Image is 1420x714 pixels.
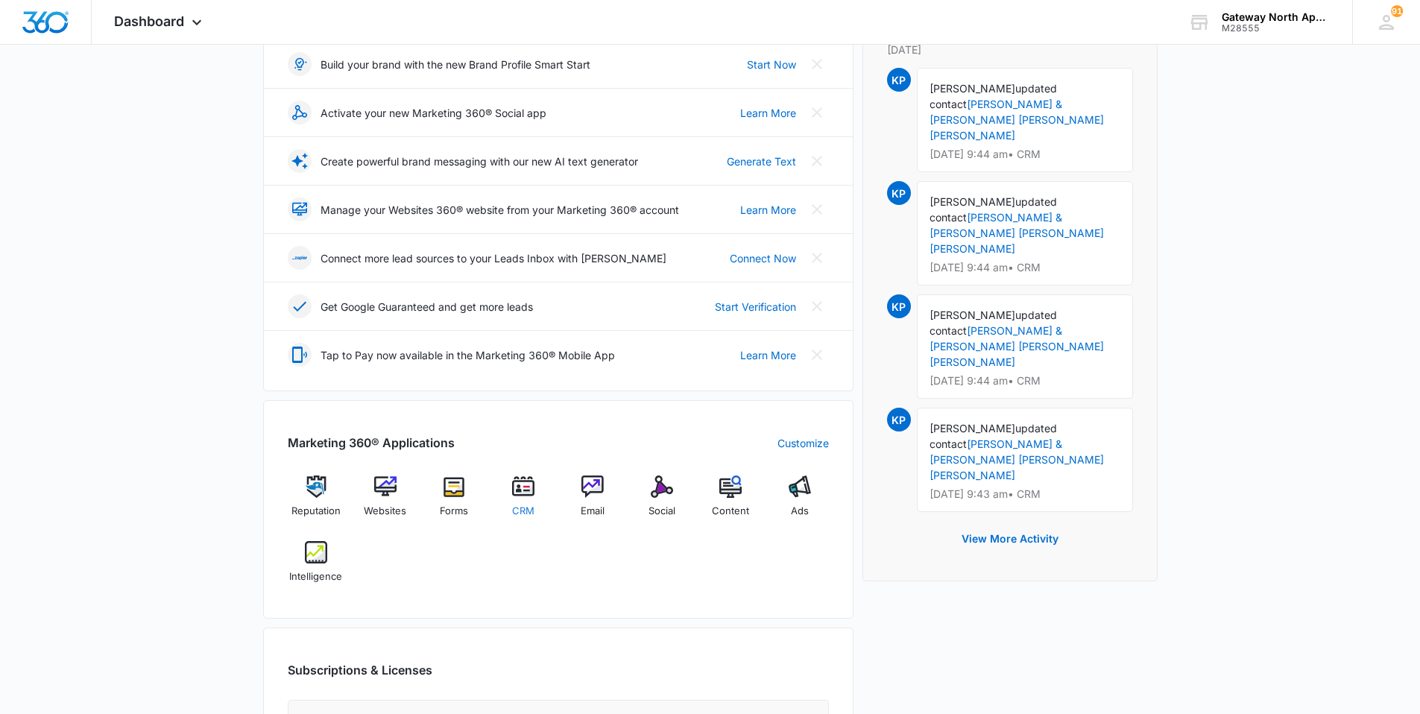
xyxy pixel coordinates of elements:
span: Email [581,504,605,519]
span: KP [887,181,911,205]
button: View More Activity [947,521,1073,557]
span: Intelligence [289,569,342,584]
a: Content [702,476,760,529]
a: Email [564,476,622,529]
span: Websites [364,504,406,519]
a: Start Verification [715,299,796,315]
p: Manage your Websites 360® website from your Marketing 360® account [321,202,679,218]
p: Build your brand with the new Brand Profile Smart Start [321,57,590,72]
a: Start Now [747,57,796,72]
a: Intelligence [288,541,345,595]
span: [PERSON_NAME] [930,422,1015,435]
span: KP [887,68,911,92]
a: [PERSON_NAME] & [PERSON_NAME] [PERSON_NAME] [PERSON_NAME] [930,211,1104,255]
p: Activate your new Marketing 360® Social app [321,105,546,121]
p: [DATE] 9:44 am • CRM [930,376,1120,386]
span: KP [887,294,911,318]
span: [PERSON_NAME] [930,82,1015,95]
a: Learn More [740,202,796,218]
h2: Subscriptions & Licenses [288,661,432,679]
a: CRM [495,476,552,529]
a: [PERSON_NAME] & [PERSON_NAME] [PERSON_NAME] [PERSON_NAME] [930,437,1104,481]
a: [PERSON_NAME] & [PERSON_NAME] [PERSON_NAME] [PERSON_NAME] [930,98,1104,142]
p: [DATE] 9:43 am • CRM [930,489,1120,499]
span: [PERSON_NAME] [930,309,1015,321]
button: Close [805,246,829,270]
a: [PERSON_NAME] & [PERSON_NAME] [PERSON_NAME] [PERSON_NAME] [930,324,1104,368]
span: Content [712,504,749,519]
span: 91 [1391,5,1403,17]
button: Close [805,198,829,221]
a: Customize [777,435,829,451]
a: Websites [356,476,414,529]
p: Connect more lead sources to your Leads Inbox with [PERSON_NAME] [321,250,666,266]
span: Social [649,504,675,519]
a: Generate Text [727,154,796,169]
span: Reputation [291,504,341,519]
button: Close [805,294,829,318]
a: Social [633,476,690,529]
div: account name [1222,11,1331,23]
p: Get Google Guaranteed and get more leads [321,299,533,315]
span: KP [887,408,911,432]
h2: Marketing 360® Applications [288,434,455,452]
a: Learn More [740,347,796,363]
a: Connect Now [730,250,796,266]
div: notifications count [1391,5,1403,17]
a: Ads [771,476,829,529]
p: [DATE] [887,42,1133,57]
span: CRM [512,504,534,519]
button: Close [805,101,829,124]
a: Learn More [740,105,796,121]
div: account id [1222,23,1331,34]
p: [DATE] 9:44 am • CRM [930,149,1120,159]
span: [PERSON_NAME] [930,195,1015,208]
button: Close [805,343,829,367]
button: Close [805,52,829,76]
p: Tap to Pay now available in the Marketing 360® Mobile App [321,347,615,363]
span: Ads [791,504,809,519]
button: Close [805,149,829,173]
p: Create powerful brand messaging with our new AI text generator [321,154,638,169]
a: Reputation [288,476,345,529]
span: Forms [440,504,468,519]
a: Forms [426,476,483,529]
p: [DATE] 9:44 am • CRM [930,262,1120,273]
span: Dashboard [114,13,184,29]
